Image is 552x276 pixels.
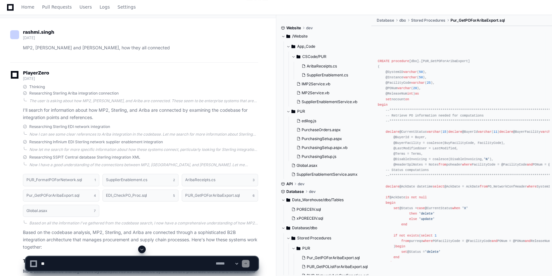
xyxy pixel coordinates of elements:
[253,193,255,198] span: 6
[23,44,258,52] p: MP2, [PERSON_NAME] and [PERSON_NAME], how they all connected
[401,223,407,226] span: end
[478,130,492,134] span: varchar
[302,154,336,159] span: PurchasingSetup.js
[421,234,433,237] span: select
[23,174,99,186] button: PUR_FormatPOForNetwork.sql1
[292,197,344,202] span: Data_Warehouse/dbo/Tables
[386,130,399,134] span: declare
[29,132,258,137] div: Now I can see some clear references to Ariba integration in the codebase. Let me search for more ...
[173,193,175,198] span: 5
[29,139,163,145] span: Researching Infinium EDI Sterling network supplier enablement integration
[289,214,363,223] button: xPORECEIV.sql
[448,130,462,134] span: declare
[438,163,446,166] span: from
[391,59,409,63] span: procedure
[292,34,308,39] span: /Website
[499,130,513,134] span: declare
[397,86,411,90] span: varchar
[443,130,446,134] span: 15
[417,206,425,210] span: case
[419,70,423,74] span: 50
[289,205,363,214] button: PORECEIV.sql
[297,172,358,177] span: SupplierEnablementService.asmx
[294,134,363,143] button: PurchasingSetup.aspx
[29,84,45,89] span: Thinking
[376,18,394,23] span: Database
[399,234,405,237] span: not
[452,206,460,210] span: when
[23,189,99,202] button: Pur_GetPOForAribaExport.sql4
[299,62,363,71] button: AribaReceipts.cs
[395,244,405,248] span: begin
[23,205,99,217] button: Global.asax7
[302,54,326,59] span: CSCode/PUR
[297,53,300,60] svg: Directory
[302,145,347,150] span: PurchasingSetup.aspx.vb
[286,196,290,204] svg: Directory
[378,59,389,63] span: CREATE
[29,147,258,152] div: Now let me search for more specific information about how these systems connect, particularly loo...
[399,18,406,23] span: dbo
[294,97,363,106] button: SupplierEnablementService.vb
[302,136,342,141] span: PurchasingSetup.aspx
[413,86,417,90] span: 20
[423,239,433,243] span: where
[286,233,372,243] button: Stored Procedures
[419,217,435,221] span: 'update'
[302,90,329,96] span: MP2Service.vb
[297,216,323,221] span: xPORECEIV.sql
[307,64,337,69] span: AribaReceipts.cs
[527,163,533,166] span: and
[411,18,445,23] span: Stored Procedures
[23,76,35,81] span: [DATE]
[401,239,409,243] span: from
[102,174,179,186] button: SupplierEnablement.cs2
[411,195,417,199] span: not
[405,195,409,199] span: is
[386,195,389,199] span: if
[302,127,341,132] span: PurchaseOrders.aspx
[306,25,313,31] span: dev
[480,185,488,188] span: from
[409,212,417,216] span: then
[286,106,367,117] button: PUR
[450,18,505,23] span: Pur_GetPOForAribaExport.sql
[291,43,295,50] svg: Directory
[21,5,34,9] span: Home
[94,193,96,198] span: 4
[386,201,395,205] span: begin
[386,114,484,117] span: -- Retrieve PO information needed for computations
[297,236,331,241] span: Stored Procedures
[386,168,429,172] span: -- Status computations
[281,31,367,41] button: /Website
[289,170,363,179] button: SupplierEnablementService.asmx
[394,234,397,237] span: if
[302,118,316,124] span: edilog.js
[419,75,423,79] span: 50
[281,195,367,205] button: Data_Warehouse/dbo/Tables
[286,189,304,194] span: Database
[292,225,317,230] span: Database/dbo
[294,125,363,134] button: PurchaseOrders.aspx
[386,97,391,101] span: set
[23,107,258,121] p: I'll search for information about how MP2, Sterling, and Ariba are connected by examining the cod...
[26,178,82,182] h1: PUR_FormatPOForNetwork.sql
[294,143,363,152] button: PurchasingSetup.aspx.vb
[291,52,367,62] button: CSCode/PUR
[297,163,318,168] span: Global.asax
[394,206,399,210] span: set
[173,177,175,182] span: 2
[386,185,399,188] span: declare
[29,155,140,160] span: Researching SSPIT Central database Sterling integration XML
[294,88,363,97] button: MP2Service.vb
[281,223,367,233] button: Database/dbo
[291,108,295,115] svg: Directory
[462,206,468,210] span: 'X'
[419,195,427,199] span: null
[294,152,363,161] button: PurchasingSetup.js
[286,25,301,31] span: Website
[102,189,179,202] button: EDI_CheckPO_Proc.sql5
[307,73,348,78] span: SupplierEnablement.cs
[29,98,258,103] div: The user is asking about how MP2, [PERSON_NAME], and Ariba are connected. These seem to be enterp...
[42,5,72,9] span: Pull Requests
